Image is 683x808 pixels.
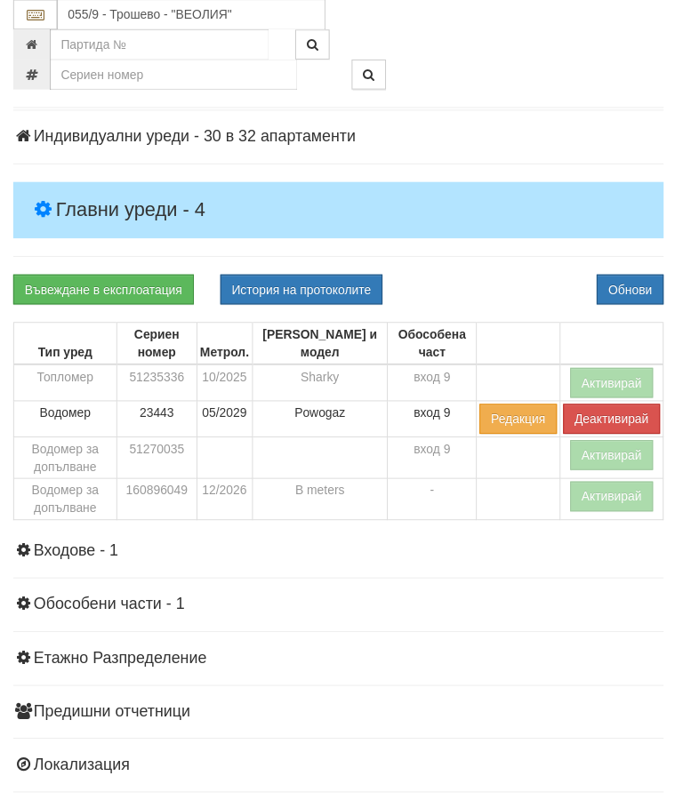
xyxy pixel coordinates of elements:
td: Водомер за допълване [14,442,118,484]
th: Тип уред [14,326,118,369]
td: Топломер [14,368,118,405]
td: вход 9 [391,368,481,405]
button: Активирай [575,486,660,516]
h4: Локализация [13,764,670,781]
td: Водомер за допълване [14,484,118,525]
h4: Главни уреди - 4 [13,184,670,241]
td: 51270035 [117,442,198,484]
th: Обособена част [391,326,481,369]
h4: Входове - 1 [13,548,670,565]
h4: Индивидуални уреди - 30 в 32 апартаменти [13,130,670,148]
td: 160896049 [117,484,198,525]
td: 10/2025 [198,368,254,405]
th: Метрол. [198,326,254,369]
a: Въвеждане в експлоатация [13,277,196,308]
td: вход 9 [391,442,481,484]
td: 23443 [117,405,198,442]
td: B meters [254,484,391,525]
td: - [391,484,481,525]
th: Сериен номер [117,326,198,369]
td: Powogaz [254,405,391,442]
td: 51235336 [117,368,198,405]
button: Активирай [575,444,660,475]
button: История на протоколите [222,277,386,308]
h4: Предишни отчетници [13,710,670,728]
button: Деактивирай [568,408,666,438]
input: Сериен номер [51,60,300,91]
input: Партида № [51,30,271,60]
td: Водомер [14,405,118,442]
td: вход 9 [391,405,481,442]
button: Активирай [575,372,660,402]
button: Редакция [484,408,562,438]
td: 12/2026 [198,484,254,525]
td: Sharky [254,368,391,405]
th: [PERSON_NAME] и модел [254,326,391,369]
button: Обнови [602,277,670,308]
h4: Етажно Разпределение [13,656,670,674]
td: 05/2029 [198,405,254,442]
h4: Обособени части - 1 [13,602,670,620]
